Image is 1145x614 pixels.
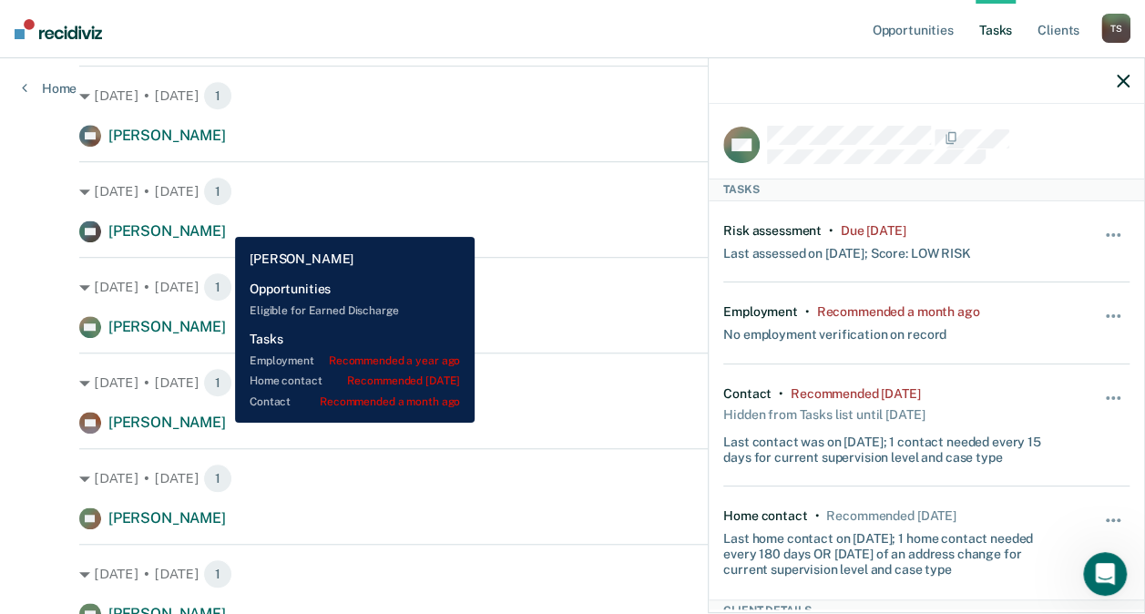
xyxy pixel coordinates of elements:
div: Last contact was on [DATE]; 1 contact needed every 15 days for current supervision level and case... [723,427,1062,466]
div: Recommended 17 days ago [791,386,920,402]
div: [DATE] • [DATE] [79,368,1066,397]
div: Hidden from Tasks list until [DATE] [723,402,925,427]
span: [PERSON_NAME] [108,509,226,527]
div: [DATE] • [DATE] [79,177,1066,206]
img: Recidiviz [15,19,102,39]
a: Home [22,80,77,97]
div: Tasks [709,179,1144,200]
span: [PERSON_NAME] [108,318,226,335]
div: Risk assessment [723,223,822,239]
p: Something's gone wrong [67,234,297,251]
button: Reload [143,289,221,325]
div: • [779,386,783,402]
span: 1 [203,177,232,206]
div: • [829,223,833,239]
div: T S [1101,14,1130,43]
div: [DATE] • [DATE] [79,81,1066,110]
div: [DATE] • [DATE] [79,559,1066,588]
span: [PERSON_NAME] [108,222,226,240]
span: [PERSON_NAME] [108,414,226,431]
div: Due 4 months ago [841,223,906,239]
p: Content could not be loaded [91,261,272,274]
div: Last assessed on [DATE]; Score: LOW RISK [723,239,970,261]
div: Recommended in 19 days [826,508,956,524]
div: Last home contact on [DATE]; 1 home contact needed every 180 days OR [DATE] of an address change ... [723,524,1062,577]
div: No employment verification on record [723,320,946,343]
iframe: Intercom live chat [1083,552,1127,596]
span: 1 [203,464,232,493]
div: Recommended a month ago [816,304,979,320]
div: Employment [723,304,798,320]
span: 1 [203,368,232,397]
div: • [805,304,810,320]
div: • [814,508,819,524]
span: [PERSON_NAME] [108,127,226,144]
span: 1 [203,559,232,588]
span: 1 [203,81,232,110]
div: [DATE] • [DATE] [79,272,1066,302]
div: Home contact [723,508,807,524]
div: [DATE] • [DATE] [79,464,1066,493]
span: 1 [203,272,232,302]
div: Contact [723,386,772,402]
